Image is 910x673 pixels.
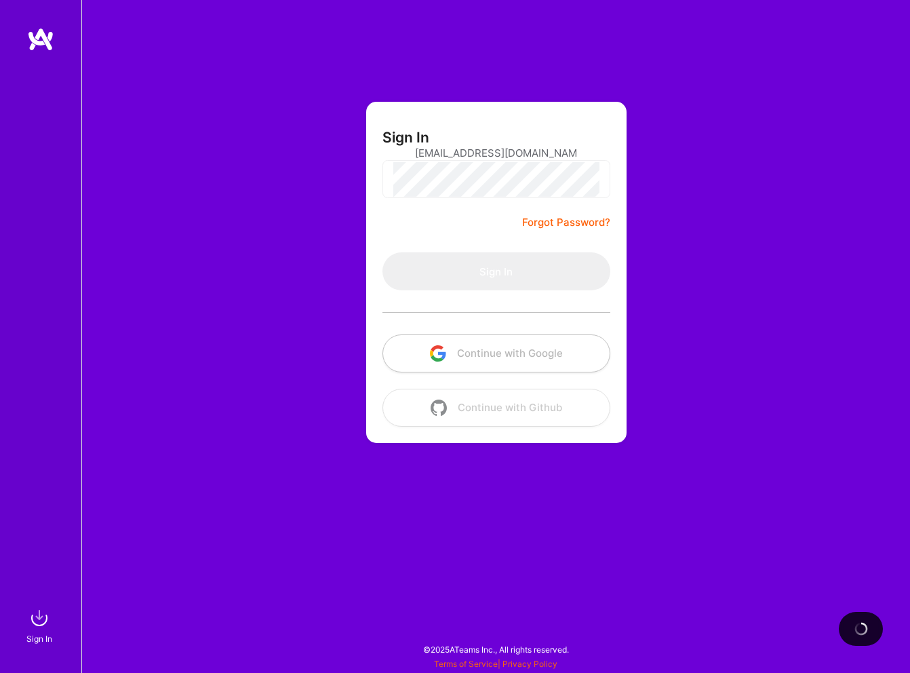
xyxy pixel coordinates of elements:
[26,604,53,632] img: sign in
[27,27,54,52] img: logo
[522,214,610,231] a: Forgot Password?
[28,604,53,646] a: sign inSign In
[81,632,910,666] div: © 2025 ATeams Inc., All rights reserved.
[434,659,498,669] a: Terms of Service
[431,400,447,416] img: icon
[382,129,429,146] h3: Sign In
[434,659,557,669] span: |
[430,345,446,362] img: icon
[26,632,52,646] div: Sign In
[854,621,869,636] img: loading
[382,389,610,427] button: Continue with Github
[415,136,578,170] input: Email...
[382,252,610,290] button: Sign In
[382,334,610,372] button: Continue with Google
[502,659,557,669] a: Privacy Policy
